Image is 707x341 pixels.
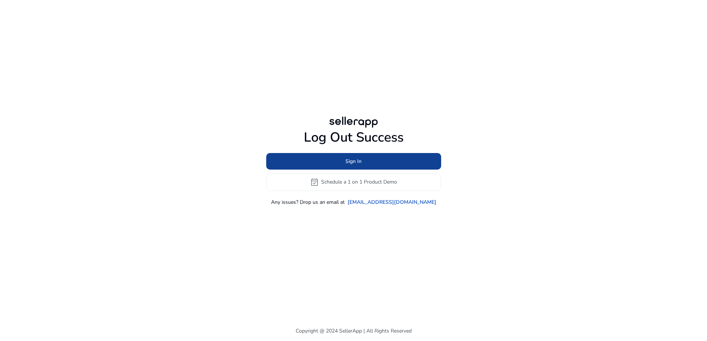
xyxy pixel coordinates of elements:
span: event_available [310,178,319,187]
button: event_availableSchedule a 1 on 1 Product Demo [266,173,441,191]
p: Any issues? Drop us an email at [271,198,345,206]
span: Sign In [345,157,362,165]
button: Sign In [266,153,441,170]
a: [EMAIL_ADDRESS][DOMAIN_NAME] [348,198,436,206]
h1: Log Out Success [266,129,441,145]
